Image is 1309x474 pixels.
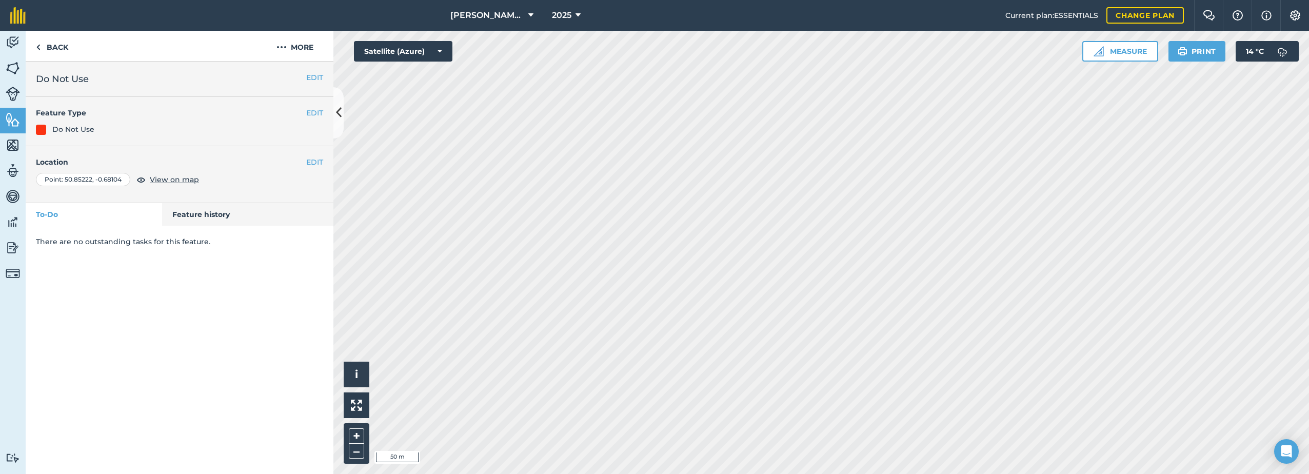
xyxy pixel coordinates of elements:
img: Two speech bubbles overlapping with the left bubble in the forefront [1203,10,1215,21]
span: 14 ° C [1246,41,1264,62]
img: svg+xml;base64,PD94bWwgdmVyc2lvbj0iMS4wIiBlbmNvZGluZz0idXRmLTgiPz4KPCEtLSBHZW5lcmF0b3I6IEFkb2JlIE... [1272,41,1293,62]
button: EDIT [306,156,323,168]
div: Do Not Use [52,124,94,135]
p: There are no outstanding tasks for this feature. [36,236,323,247]
span: Current plan : ESSENTIALS [1005,10,1098,21]
img: svg+xml;base64,PHN2ZyB4bWxucz0iaHR0cDovL3d3dy53My5vcmcvMjAwMC9zdmciIHdpZHRoPSIxOCIgaGVpZ2h0PSIyNC... [136,173,146,186]
img: svg+xml;base64,PHN2ZyB4bWxucz0iaHR0cDovL3d3dy53My5vcmcvMjAwMC9zdmciIHdpZHRoPSI1NiIgaGVpZ2h0PSI2MC... [6,112,20,127]
img: svg+xml;base64,PD94bWwgdmVyc2lvbj0iMS4wIiBlbmNvZGluZz0idXRmLTgiPz4KPCEtLSBHZW5lcmF0b3I6IEFkb2JlIE... [6,35,20,50]
img: A question mark icon [1232,10,1244,21]
img: svg+xml;base64,PHN2ZyB4bWxucz0iaHR0cDovL3d3dy53My5vcmcvMjAwMC9zdmciIHdpZHRoPSIyMCIgaGVpZ2h0PSIyNC... [276,41,287,53]
span: [PERSON_NAME] Farm Life [450,9,524,22]
button: Satellite (Azure) [354,41,452,62]
img: Four arrows, one pointing top left, one top right, one bottom right and the last bottom left [351,400,362,411]
button: – [349,444,364,459]
button: Measure [1082,41,1158,62]
img: svg+xml;base64,PHN2ZyB4bWxucz0iaHR0cDovL3d3dy53My5vcmcvMjAwMC9zdmciIHdpZHRoPSI5IiBoZWlnaHQ9IjI0Ii... [36,41,41,53]
span: i [355,368,358,381]
img: svg+xml;base64,PD94bWwgdmVyc2lvbj0iMS4wIiBlbmNvZGluZz0idXRmLTgiPz4KPCEtLSBHZW5lcmF0b3I6IEFkb2JlIE... [6,163,20,179]
img: svg+xml;base64,PD94bWwgdmVyc2lvbj0iMS4wIiBlbmNvZGluZz0idXRmLTgiPz4KPCEtLSBHZW5lcmF0b3I6IEFkb2JlIE... [6,453,20,463]
span: 2025 [552,9,571,22]
img: svg+xml;base64,PD94bWwgdmVyc2lvbj0iMS4wIiBlbmNvZGluZz0idXRmLTgiPz4KPCEtLSBHZW5lcmF0b3I6IEFkb2JlIE... [6,87,20,101]
a: Back [26,31,78,61]
img: A cog icon [1289,10,1301,21]
button: + [349,428,364,444]
button: 14 °C [1236,41,1299,62]
a: Change plan [1106,7,1184,24]
a: Feature history [162,203,334,226]
img: svg+xml;base64,PD94bWwgdmVyc2lvbj0iMS4wIiBlbmNvZGluZz0idXRmLTgiPz4KPCEtLSBHZW5lcmF0b3I6IEFkb2JlIE... [6,266,20,281]
h2: Do Not Use [36,72,323,86]
img: svg+xml;base64,PHN2ZyB4bWxucz0iaHR0cDovL3d3dy53My5vcmcvMjAwMC9zdmciIHdpZHRoPSI1NiIgaGVpZ2h0PSI2MC... [6,61,20,76]
button: i [344,362,369,387]
img: svg+xml;base64,PD94bWwgdmVyc2lvbj0iMS4wIiBlbmNvZGluZz0idXRmLTgiPz4KPCEtLSBHZW5lcmF0b3I6IEFkb2JlIE... [6,240,20,255]
button: View on map [136,173,199,186]
img: Ruler icon [1094,46,1104,56]
img: svg+xml;base64,PHN2ZyB4bWxucz0iaHR0cDovL3d3dy53My5vcmcvMjAwMC9zdmciIHdpZHRoPSI1NiIgaGVpZ2h0PSI2MC... [6,137,20,153]
img: svg+xml;base64,PD94bWwgdmVyc2lvbj0iMS4wIiBlbmNvZGluZz0idXRmLTgiPz4KPCEtLSBHZW5lcmF0b3I6IEFkb2JlIE... [6,214,20,230]
img: svg+xml;base64,PHN2ZyB4bWxucz0iaHR0cDovL3d3dy53My5vcmcvMjAwMC9zdmciIHdpZHRoPSIxOSIgaGVpZ2h0PSIyNC... [1178,45,1187,57]
img: svg+xml;base64,PHN2ZyB4bWxucz0iaHR0cDovL3d3dy53My5vcmcvMjAwMC9zdmciIHdpZHRoPSIxNyIgaGVpZ2h0PSIxNy... [1261,9,1272,22]
div: Open Intercom Messenger [1274,439,1299,464]
img: svg+xml;base64,PD94bWwgdmVyc2lvbj0iMS4wIiBlbmNvZGluZz0idXRmLTgiPz4KPCEtLSBHZW5lcmF0b3I6IEFkb2JlIE... [6,189,20,204]
button: EDIT [306,107,323,118]
div: Point : 50.85222 , -0.68104 [36,173,130,186]
h4: Feature Type [36,107,306,118]
button: EDIT [306,72,323,83]
img: fieldmargin Logo [10,7,26,24]
h4: Location [36,156,323,168]
button: Print [1168,41,1226,62]
span: View on map [150,174,199,185]
a: To-Do [26,203,162,226]
button: More [256,31,333,61]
